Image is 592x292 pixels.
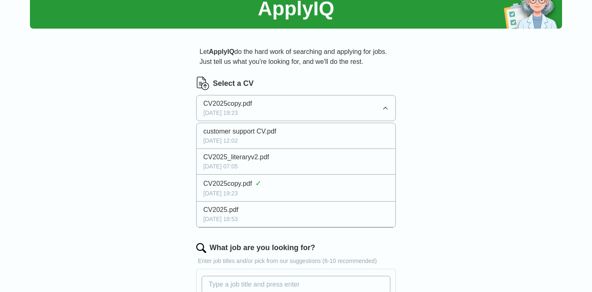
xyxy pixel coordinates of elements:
label: Select a CV [213,78,254,89]
span: ✓ [255,178,261,189]
label: What job are you looking for? [210,242,315,253]
div: [DATE] 19:23 [203,189,389,198]
div: [DATE] 12:02 [203,136,389,145]
span: CV2025_literaryv2.pdf [203,152,269,162]
span: CV2025copy.pdf [203,179,252,189]
p: Enter job titles and/or pick from our suggestions (6-10 recommended) [196,257,396,265]
img: CV Icon [196,77,210,90]
img: search.png [196,243,206,253]
div: [DATE] 07:05 [203,162,389,171]
span: customer support CV.pdf [203,127,276,136]
div: [DATE] 18:53 [203,215,389,224]
p: Let do the hard work of searching and applying for jobs. Just tell us what you're looking for, an... [196,44,396,70]
button: CV2025copy.pdf[DATE] 19:23 [196,95,396,121]
strong: ApplyIQ [209,48,234,55]
span: CV2025copy.pdf [203,99,252,109]
span: CV2025.pdf [203,205,239,215]
span: [DATE] 19:23 [203,109,238,117]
